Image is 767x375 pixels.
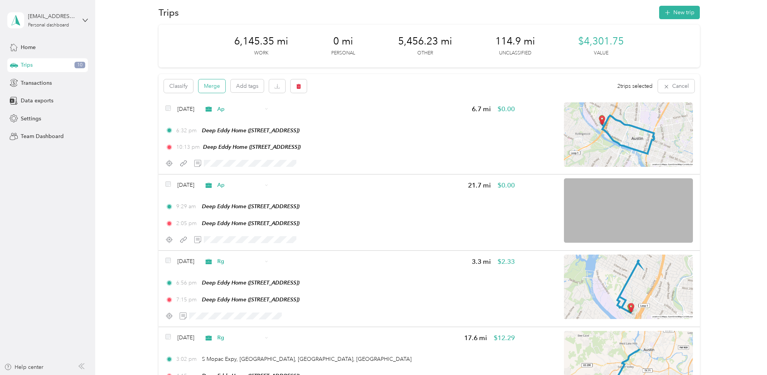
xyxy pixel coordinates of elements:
[176,355,198,363] span: 3:02 pm
[202,280,299,286] span: Deep Eddy Home ([STREET_ADDRESS])
[21,132,64,140] span: Team Dashboard
[177,181,194,189] span: [DATE]
[494,333,515,343] span: $12.29
[203,144,301,150] span: Deep Eddy Home ([STREET_ADDRESS])
[21,97,53,105] span: Data exports
[202,127,299,133] span: Deep Eddy Home ([STREET_ADDRESS])
[202,203,299,209] span: Deep Eddy Home ([STREET_ADDRESS])
[217,334,262,342] span: Rg
[498,257,515,266] span: $2.33
[659,6,700,19] button: New trip
[177,334,194,342] span: [DATE]
[176,143,200,151] span: 10:13 pm
[202,296,299,303] span: Deep Eddy Home ([STREET_ADDRESS])
[398,35,452,48] span: 5,456.23 mi
[164,79,193,93] button: Classify
[564,255,693,319] img: minimap
[176,202,198,211] span: 9:29 am
[498,104,515,114] span: $0.00
[495,35,535,48] span: 114.9 mi
[21,61,33,69] span: Trips
[333,35,353,48] span: 0 mi
[74,62,85,69] span: 10
[21,115,41,123] span: Settings
[499,50,531,57] p: Unclassified
[217,181,262,189] span: Ap
[498,181,515,190] span: $0.00
[202,356,412,362] span: S Mopac Expy, [GEOGRAPHIC_DATA], [GEOGRAPHIC_DATA], [GEOGRAPHIC_DATA]
[724,332,767,375] iframe: Everlance-gr Chat Button Frame
[176,127,198,135] span: 6:32 pm
[564,102,693,167] img: minimap
[578,35,624,48] span: $4,301.75
[464,333,487,343] span: 17.6 mi
[177,105,194,113] span: [DATE]
[21,43,36,51] span: Home
[217,105,262,113] span: Ap
[254,50,268,57] p: Work
[176,296,198,304] span: 7:15 pm
[4,363,43,371] button: Help center
[331,50,355,57] p: Personal
[202,220,299,226] span: Deep Eddy Home ([STREET_ADDRESS])
[176,279,198,287] span: 6:56 pm
[217,257,262,265] span: Rg
[28,23,69,28] div: Personal dashboard
[21,79,52,87] span: Transactions
[658,79,694,93] button: Cancel
[472,104,491,114] span: 6.7 mi
[176,219,198,227] span: 2:05 pm
[177,257,194,265] span: [DATE]
[28,12,76,20] div: [EMAIL_ADDRESS][DOMAIN_NAME]
[594,50,608,57] p: Value
[617,82,653,90] span: 2 trips selected
[417,50,433,57] p: Other
[159,8,179,16] h1: Trips
[234,35,288,48] span: 6,145.35 mi
[231,79,264,92] button: Add tags
[198,79,225,93] button: Merge
[468,181,491,190] span: 21.7 mi
[564,178,693,243] img: minimap
[472,257,491,266] span: 3.3 mi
